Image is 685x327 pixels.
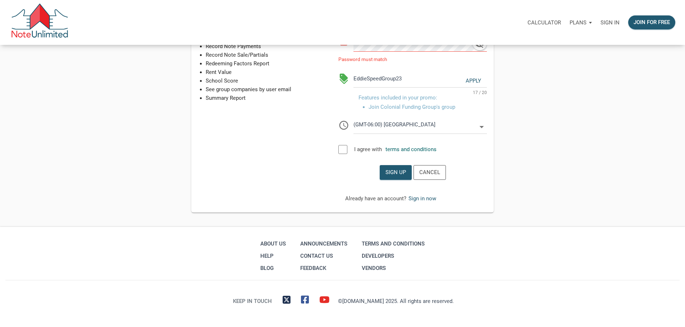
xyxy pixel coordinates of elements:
[634,18,670,27] div: Join for free
[624,11,680,34] a: Join for free
[473,88,487,95] span: 17 / 20
[385,168,406,177] div: Sign up
[600,19,620,26] p: Sign in
[347,145,385,154] label: I agree with
[380,165,412,180] button: Sign up
[206,51,321,59] p: Record Note Sale/Partials
[408,195,436,203] div: Sign in now
[414,165,446,180] button: Cancel
[565,11,596,34] a: Plans
[360,238,426,250] a: Terms and conditions
[11,4,69,41] img: NoteUnlimited
[565,12,596,33] button: Plans
[206,59,321,68] p: Redeeming Factors Report
[466,77,481,85] div: Apply
[338,120,349,131] i: schedule
[570,19,586,26] p: Plans
[353,70,455,87] input: Promo code
[206,68,321,76] p: Rent Value
[523,11,565,34] a: Calculator
[259,262,288,274] a: Blog
[338,57,487,62] div: Password must match
[298,250,349,262] a: Contact Us
[259,250,288,262] a: Help
[259,238,288,250] a: About Us
[298,238,349,250] a: Announcements
[528,19,561,26] p: Calculator
[360,250,426,262] a: Developers
[406,195,438,203] button: Sign in now
[419,168,440,177] div: Cancel
[206,42,321,51] p: Record Note Payments
[360,262,426,274] a: Vendors
[338,74,349,84] i: discount
[359,93,487,102] div: Features included in your promo:
[628,15,675,29] button: Join for free
[206,85,321,94] p: See group companies by user email
[596,11,624,34] a: Sign in
[369,102,487,112] p: Join Colonial Funding Group's group
[455,70,487,88] button: Apply
[338,297,454,305] div: ©[DOMAIN_NAME] 2025. All rights are reserved.
[206,94,321,102] p: Summary Report
[206,76,321,85] p: School Score
[385,146,437,153] a: terms and conditions
[298,262,349,274] a: Feedback
[338,194,442,203] span: Already have an account?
